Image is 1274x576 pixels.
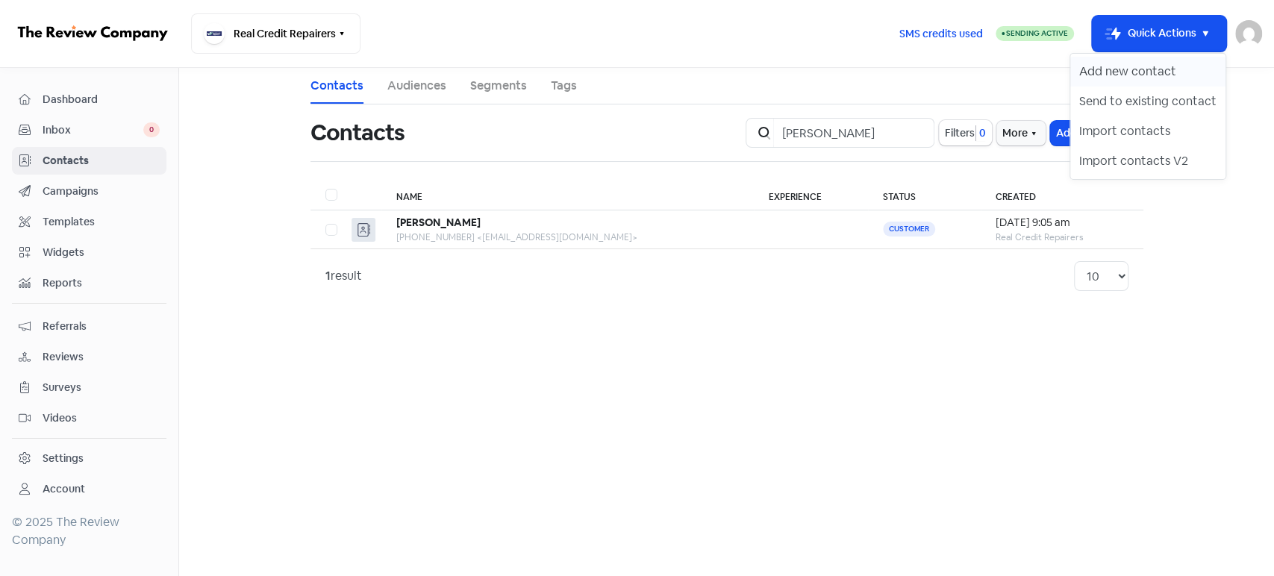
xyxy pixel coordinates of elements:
[939,120,992,145] button: Filters0
[310,77,363,95] a: Contacts
[43,481,85,497] div: Account
[43,122,143,138] span: Inbox
[996,121,1046,145] button: More
[883,222,935,237] span: Customer
[12,208,166,236] a: Templates
[310,109,405,157] h1: Contacts
[996,215,1128,231] div: [DATE] 9:05 am
[43,214,160,230] span: Templates
[43,319,160,334] span: Referrals
[1235,20,1262,47] img: User
[381,180,754,210] th: Name
[12,374,166,401] a: Surveys
[325,267,362,285] div: result
[1070,116,1225,146] button: Import contacts
[1070,87,1225,116] button: Send to existing contact
[43,245,160,260] span: Widgets
[1050,121,1143,145] button: Add Contacts
[899,26,983,42] span: SMS credits used
[551,77,577,95] a: Tags
[325,268,331,284] strong: 1
[43,380,160,395] span: Surveys
[43,451,84,466] div: Settings
[976,125,986,141] span: 0
[12,313,166,340] a: Referrals
[43,184,160,199] span: Campaigns
[12,513,166,549] div: © 2025 The Review Company
[43,349,160,365] span: Reviews
[887,25,996,40] a: SMS credits used
[12,404,166,432] a: Videos
[43,410,160,426] span: Videos
[470,77,527,95] a: Segments
[868,180,981,210] th: Status
[12,445,166,472] a: Settings
[996,231,1128,244] div: Real Credit Repairers
[43,153,160,169] span: Contacts
[12,116,166,144] a: Inbox 0
[12,86,166,113] a: Dashboard
[945,125,975,141] span: Filters
[43,275,160,291] span: Reports
[396,231,739,244] div: [PHONE_NUMBER] <[EMAIL_ADDRESS][DOMAIN_NAME]>
[43,92,160,107] span: Dashboard
[981,180,1143,210] th: Created
[12,475,166,503] a: Account
[1070,146,1225,176] button: Import contacts V2
[1070,57,1225,87] button: Add new contact
[996,25,1074,43] a: Sending Active
[1006,28,1068,38] span: Sending Active
[387,77,446,95] a: Audiences
[143,122,160,137] span: 0
[191,13,360,54] button: Real Credit Repairers
[773,118,934,148] input: Search
[12,269,166,297] a: Reports
[12,343,166,371] a: Reviews
[396,216,481,229] b: [PERSON_NAME]
[12,239,166,266] a: Widgets
[12,178,166,205] a: Campaigns
[754,180,868,210] th: Experience
[1092,16,1226,51] button: Quick Actions
[12,147,166,175] a: Contacts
